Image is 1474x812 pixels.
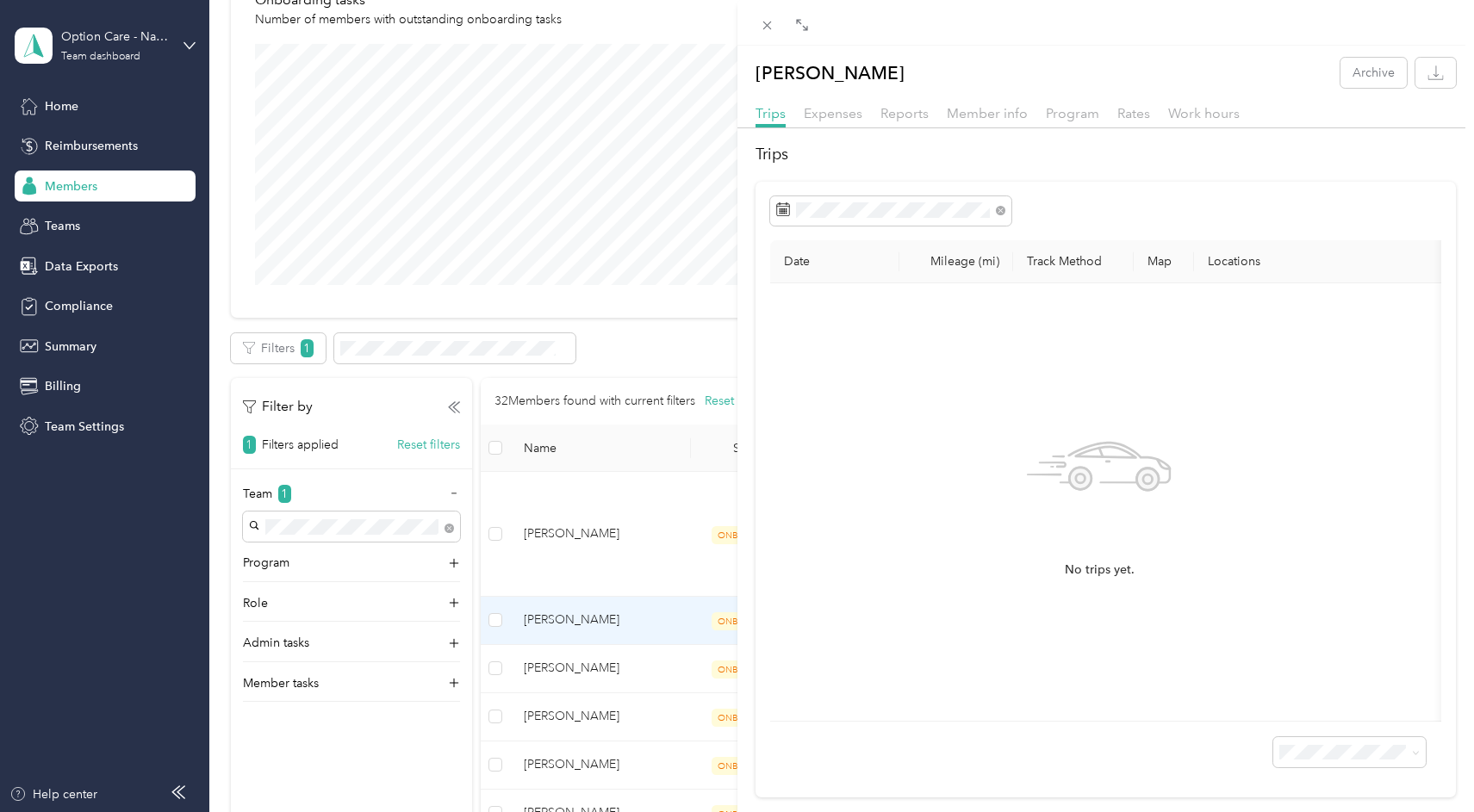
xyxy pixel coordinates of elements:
span: Member info [947,105,1028,121]
span: Rates [1117,105,1150,121]
th: Date [770,240,899,283]
span: Expenses [804,105,862,121]
span: Program [1046,105,1099,121]
h2: Trips [756,143,1457,166]
span: Reports [880,105,929,121]
th: Map [1134,240,1194,283]
span: Work hours [1168,105,1240,121]
p: [PERSON_NAME] [756,58,905,88]
iframe: Everlance-gr Chat Button Frame [1378,716,1474,812]
th: Track Method [1013,240,1134,283]
button: Archive [1340,58,1407,88]
span: No trips yet. [1065,561,1135,580]
th: Mileage (mi) [899,240,1013,283]
span: Trips [756,105,786,121]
